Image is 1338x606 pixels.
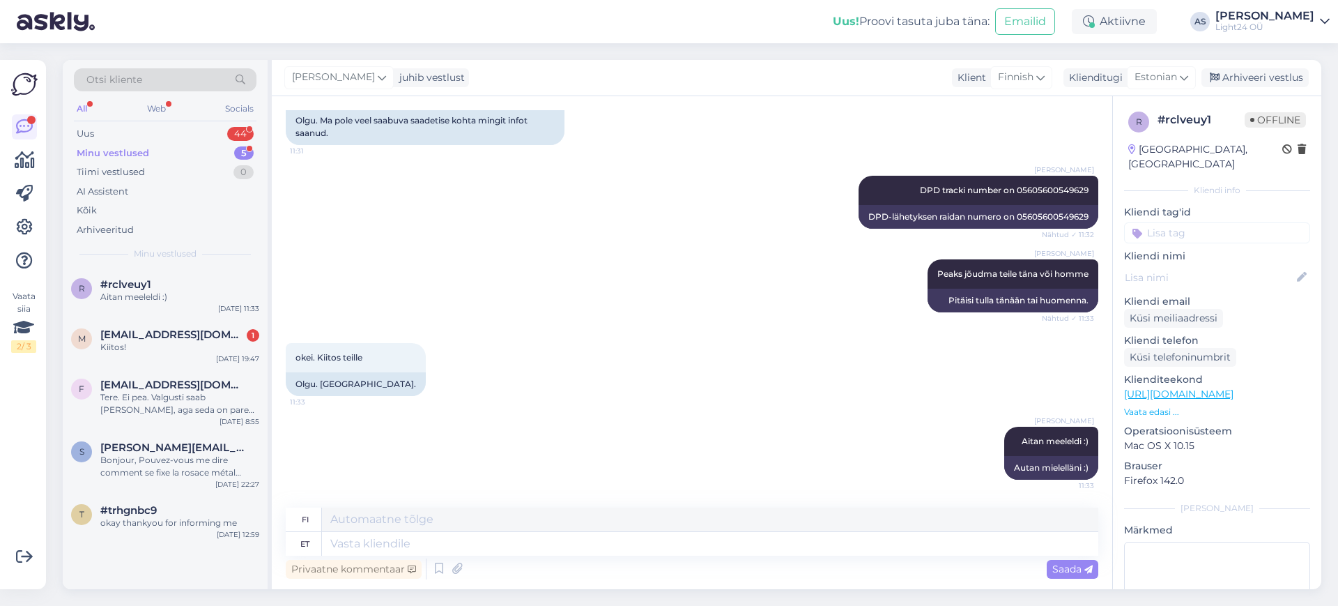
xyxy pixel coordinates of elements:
div: Tiimi vestlused [77,165,145,179]
p: Firefox 142.0 [1124,474,1310,488]
div: Uus [77,127,94,141]
div: Autan mielelläni :) [1004,456,1098,480]
p: Kliendi email [1124,294,1310,309]
span: okei. Kiitos teille [295,352,362,363]
div: [DATE] 19:47 [216,354,259,364]
p: Kliendi tag'id [1124,205,1310,220]
span: r [79,283,85,294]
div: Kiitos! [100,341,259,354]
span: Aitan meeleldi :) [1022,436,1089,446]
div: 2 / 3 [11,340,36,353]
div: [DATE] 11:33 [218,303,259,314]
div: [DATE] 8:55 [220,416,259,427]
div: Arhiveeri vestlus [1201,68,1309,87]
div: 0 [233,165,254,179]
span: Nähtud ✓ 11:32 [1042,229,1094,240]
span: Estonian [1135,70,1177,85]
div: Küsi telefoninumbrit [1124,348,1236,367]
div: Küsi meiliaadressi [1124,309,1223,328]
div: Aitan meeleldi :) [100,291,259,303]
span: Nähtud ✓ 11:33 [1042,313,1094,324]
div: Klient [952,70,986,85]
p: Kliendi nimi [1124,249,1310,264]
div: Bonjour, Pouvez-vous me dire comment se fixe la rosace métal BAZA/7? Pouvez-vous également me dir... [100,454,259,479]
div: Pitäisi tulla tänään tai huomenna. [928,289,1098,312]
div: Light24 OÜ [1215,22,1314,33]
span: DPD tracki number on 05605600549629 [920,185,1089,195]
input: Lisa nimi [1125,270,1294,285]
div: Klienditugi [1063,70,1123,85]
div: Kõik [77,204,97,218]
p: Klienditeekond [1124,372,1310,387]
div: 1 [247,329,259,342]
div: juhib vestlust [394,70,465,85]
div: 44 [227,127,254,141]
div: Kliendi info [1124,184,1310,197]
span: 11:33 [1042,480,1094,491]
div: [PERSON_NAME] [1124,502,1310,515]
div: AS [1190,12,1210,31]
div: Minu vestlused [77,146,149,160]
p: Mac OS X 10.15 [1124,439,1310,453]
div: fi [302,508,309,531]
div: Olgu. Ma pole veel saabuva saadetise kohta mingit infot saanud. [286,109,564,145]
div: DPD-lähetyksen raidan numero on 05605600549629 [859,205,1098,229]
a: [URL][DOMAIN_NAME] [1124,388,1233,400]
p: Vaata edasi ... [1124,406,1310,418]
span: #trhgnbc9 [100,504,157,517]
div: All [74,100,90,118]
div: Socials [222,100,256,118]
span: [PERSON_NAME] [1034,416,1094,426]
div: [DATE] 12:59 [217,529,259,540]
span: [PERSON_NAME] [292,70,375,85]
div: et [300,532,309,556]
b: Uus! [833,15,859,28]
span: #rclveuy1 [100,278,151,291]
span: [PERSON_NAME] [1034,165,1094,175]
input: Lisa tag [1124,222,1310,243]
span: Peaks jõudma teile täna või homme [937,268,1089,279]
p: Kliendi telefon [1124,333,1310,348]
span: s [79,446,84,457]
div: Vaata siia [11,290,36,353]
span: f [79,384,84,394]
a: [PERSON_NAME]Light24 OÜ [1215,10,1330,33]
span: Saada [1052,563,1093,575]
div: Olgu. [GEOGRAPHIC_DATA]. [286,372,426,396]
span: Minu vestlused [134,248,197,260]
span: sylvie.chenavas@hotmail.fr [100,441,245,454]
span: Otsi kliente [86,73,142,87]
button: Emailid [995,8,1055,35]
p: Operatsioonisüsteem [1124,424,1310,439]
span: m [78,333,86,344]
span: t [79,509,84,520]
span: fumie.toki@gmail.com [100,379,245,391]
span: Offline [1245,112,1306,128]
div: [GEOGRAPHIC_DATA], [GEOGRAPHIC_DATA] [1128,142,1282,172]
div: [PERSON_NAME] [1215,10,1314,22]
div: Proovi tasuta juba täna: [833,13,990,30]
span: [PERSON_NAME] [1034,248,1094,259]
p: Brauser [1124,459,1310,474]
span: Finnish [998,70,1033,85]
span: 11:33 [290,397,342,407]
div: Tere. Ei pea. Valgusti saab [PERSON_NAME], aga seda on parem teha meie töökojas, [PERSON_NAME] [100,391,259,416]
div: Web [144,100,169,118]
span: miska.rajasuo@gmail.com [100,328,245,341]
span: 11:31 [290,146,342,156]
div: Arhiveeritud [77,223,134,237]
div: okay thankyou for informing me [100,517,259,529]
div: 5 [234,146,254,160]
div: Aktiivne [1072,9,1157,34]
span: r [1136,116,1142,127]
div: AI Assistent [77,185,128,199]
div: # rclveuy1 [1158,112,1245,128]
div: [DATE] 22:27 [215,479,259,490]
p: Märkmed [1124,523,1310,538]
div: Privaatne kommentaar [286,560,422,579]
img: Askly Logo [11,71,38,98]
